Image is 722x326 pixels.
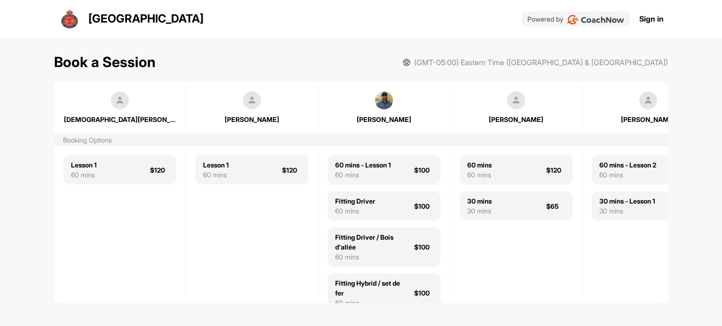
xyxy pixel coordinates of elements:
[58,8,81,30] img: logo
[335,298,403,308] div: 60 mins
[599,160,656,170] div: 60 mins - Lesson 2
[88,10,204,27] p: [GEOGRAPHIC_DATA]
[111,91,129,109] img: square_default-ef6cabf814de5a2bf16c804365e32c732080f9872bdf737d349900a9daf73cf9.png
[467,206,492,216] div: 30 mins
[414,242,433,252] div: $100
[599,170,656,180] div: 60 mins
[335,252,403,262] div: 60 mins
[507,91,525,109] img: square_default-ef6cabf814de5a2bf16c804365e32c732080f9872bdf737d349900a9daf73cf9.png
[639,13,664,24] a: Sign in
[71,170,97,180] div: 60 mins
[63,135,112,145] div: Booking Options
[243,91,261,109] img: square_default-ef6cabf814de5a2bf16c804365e32c732080f9872bdf737d349900a9daf73cf9.png
[335,160,391,170] div: 60 mins - Lesson 1
[567,15,625,24] img: CoachNow
[599,196,655,206] div: 30 mins - Lesson 1
[639,91,657,109] img: square_default-ef6cabf814de5a2bf16c804365e32c732080f9872bdf737d349900a9daf73cf9.png
[335,170,391,180] div: 60 mins
[592,114,704,124] div: [PERSON_NAME]
[64,114,176,124] div: [DEMOGRAPHIC_DATA][PERSON_NAME]
[203,160,229,170] div: Lesson 1
[467,196,492,206] div: 30 mins
[414,288,433,298] div: $100
[282,165,301,175] div: $120
[335,206,375,216] div: 60 mins
[335,196,375,206] div: Fitting Driver
[460,114,572,124] div: [PERSON_NAME]
[467,170,492,180] div: 60 mins
[414,201,433,211] div: $100
[196,114,308,124] div: [PERSON_NAME]
[527,14,563,24] p: Powered by
[335,232,403,252] div: Fitting Driver / Bois d'allée
[71,160,97,170] div: Lesson 1
[150,165,169,175] div: $120
[54,52,156,73] h1: Book a Session
[546,201,565,211] div: $65
[414,165,433,175] div: $100
[328,114,440,124] div: [PERSON_NAME]
[467,160,492,170] div: 60 mins
[546,165,565,175] div: $120
[599,206,655,216] div: 30 mins
[414,57,668,68] span: (GMT-05:00) Eastern Time ([GEOGRAPHIC_DATA] & [GEOGRAPHIC_DATA])
[203,170,229,180] div: 60 mins
[335,278,403,298] div: Fitting Hybrid / set de fer
[375,91,393,109] img: square_fae0a6f36e078aee88b1f4b290b9395a.jpg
